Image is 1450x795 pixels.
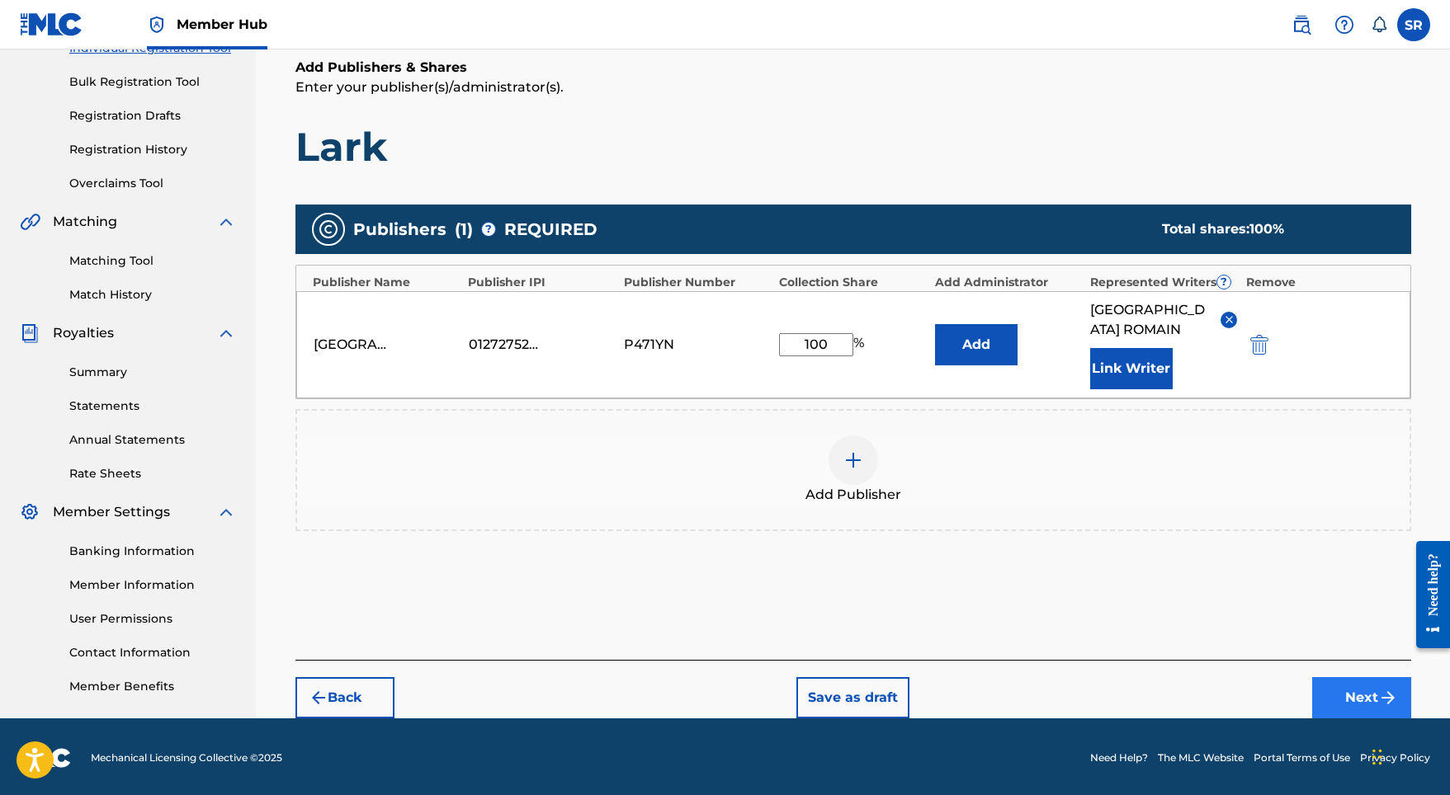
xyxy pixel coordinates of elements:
[1250,335,1268,355] img: 12a2ab48e56ec057fbd8.svg
[69,141,236,158] a: Registration History
[53,323,114,343] span: Royalties
[1360,750,1430,765] a: Privacy Policy
[1254,750,1350,765] a: Portal Terms of Use
[295,78,1411,97] p: Enter your publisher(s)/administrator(s).
[20,12,83,36] img: MLC Logo
[504,217,597,242] span: REQUIRED
[1223,313,1235,326] img: remove-from-list-button
[309,688,328,708] img: 7ee5dd4eb1f8a8e3ef2f.svg
[843,450,863,470] img: add
[1328,8,1361,41] div: Help
[69,644,236,661] a: Contact Information
[69,465,236,482] a: Rate Sheets
[353,217,446,242] span: Publishers
[1246,274,1394,291] div: Remove
[69,252,236,270] a: Matching Tool
[69,576,236,594] a: Member Information
[53,212,117,232] span: Matching
[482,223,495,236] span: ?
[53,502,170,522] span: Member Settings
[624,274,772,291] div: Publisher Number
[1217,275,1230,289] span: ?
[1090,300,1208,340] span: [GEOGRAPHIC_DATA] ROMAIN
[216,502,236,522] img: expand
[935,274,1083,291] div: Add Administrator
[1292,15,1311,35] img: search
[177,15,267,34] span: Member Hub
[1378,688,1398,708] img: f7272a7cc735f4ea7f67.svg
[69,543,236,560] a: Banking Information
[1372,732,1382,782] div: Drag
[69,397,236,415] a: Statements
[1249,221,1284,237] span: 100 %
[1397,8,1430,41] div: User Menu
[1285,8,1318,41] a: Public Search
[1158,750,1244,765] a: The MLC Website
[313,274,461,291] div: Publisher Name
[91,750,282,765] span: Mechanical Licensing Collective © 2025
[805,485,901,505] span: Add Publisher
[216,323,236,343] img: expand
[69,175,236,192] a: Overclaims Tool
[20,212,40,232] img: Matching
[69,610,236,628] a: User Permissions
[796,677,909,718] button: Save as draft
[69,107,236,125] a: Registration Drafts
[455,217,473,242] span: ( 1 )
[295,58,1411,78] h6: Add Publishers & Shares
[69,431,236,449] a: Annual Statements
[853,333,868,356] span: %
[295,677,394,718] button: Back
[1312,677,1411,718] button: Next
[1162,219,1378,239] div: Total shares:
[69,678,236,695] a: Member Benefits
[1371,16,1387,33] div: Notifications
[779,274,927,291] div: Collection Share
[1367,716,1450,795] iframe: Chat Widget
[20,502,40,522] img: Member Settings
[69,73,236,91] a: Bulk Registration Tool
[935,324,1018,365] button: Add
[1334,15,1354,35] img: help
[147,15,167,35] img: Top Rightsholder
[20,323,40,343] img: Royalties
[319,219,338,239] img: publishers
[295,122,1411,172] h1: Lark
[1090,750,1148,765] a: Need Help?
[216,212,236,232] img: expand
[69,364,236,381] a: Summary
[69,286,236,303] a: Match History
[468,274,616,291] div: Publisher IPI
[1090,348,1173,389] button: Link Writer
[1404,527,1450,663] iframe: Resource Center
[1090,274,1238,291] div: Represented Writers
